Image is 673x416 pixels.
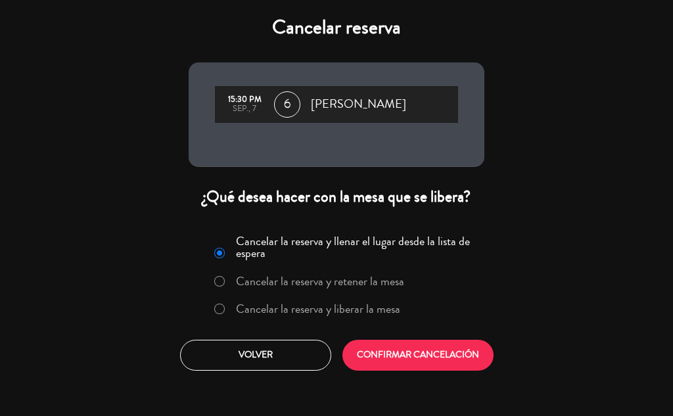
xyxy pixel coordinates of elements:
[342,340,494,371] button: CONFIRMAR CANCELACIÓN
[189,187,484,207] div: ¿Qué desea hacer con la mesa que se libera?
[189,16,484,39] h4: Cancelar reserva
[236,275,404,287] label: Cancelar la reserva y retener la mesa
[180,340,331,371] button: Volver
[221,95,267,104] div: 15:30 PM
[236,303,400,315] label: Cancelar la reserva y liberar la mesa
[311,95,406,114] span: [PERSON_NAME]
[274,91,300,118] span: 6
[221,104,267,114] div: sep., 7
[236,235,476,259] label: Cancelar la reserva y llenar el lugar desde la lista de espera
